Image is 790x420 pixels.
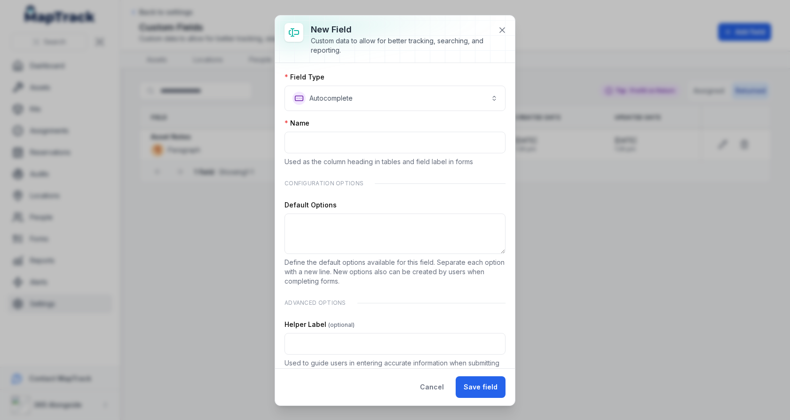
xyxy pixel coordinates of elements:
p: Define the default options available for this field. Separate each option with a new line. New op... [284,258,506,286]
div: Advanced Options [284,293,506,312]
h3: New field [311,23,490,36]
label: Field Type [284,72,324,82]
input: :r9a:-form-item-label [284,132,506,153]
label: Default Options [284,200,337,210]
button: Save field [456,376,506,398]
input: :r9c:-form-item-label [284,333,506,355]
label: Helper Label [284,320,355,329]
p: Used as the column heading in tables and field label in forms [284,157,506,166]
textarea: :r9b:-form-item-label [284,214,506,254]
button: Cancel [412,376,452,398]
label: Name [284,119,309,128]
div: Configuration Options [284,174,506,193]
div: Custom data to allow for better tracking, searching, and reporting. [311,36,490,55]
button: Autocomplete [284,86,506,111]
p: Used to guide users in entering accurate information when submitting forms [284,358,506,377]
